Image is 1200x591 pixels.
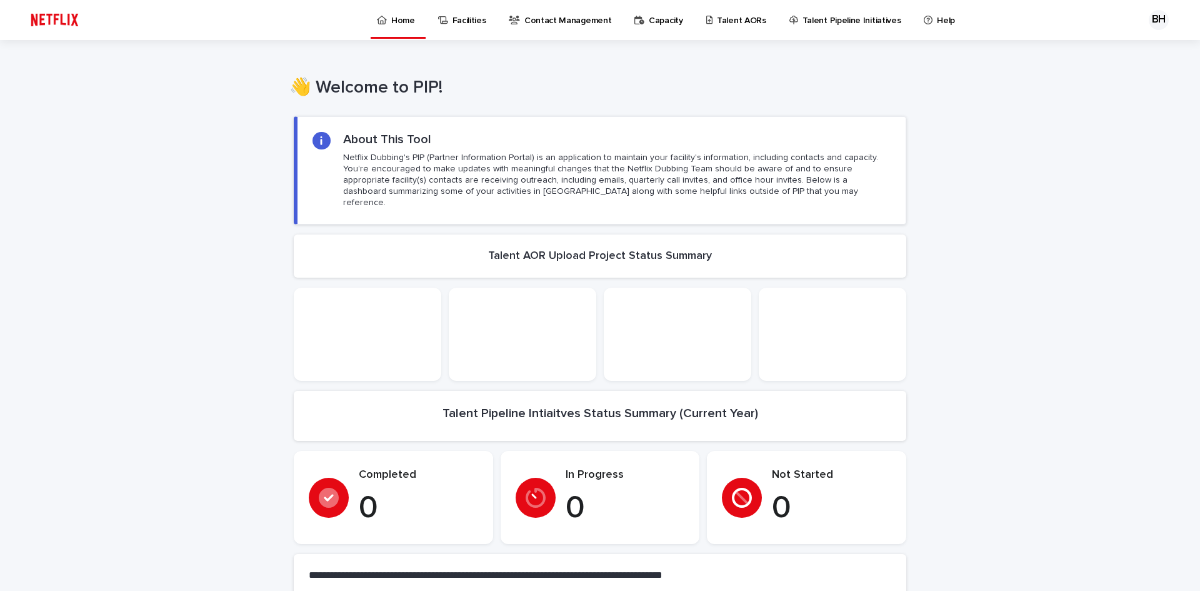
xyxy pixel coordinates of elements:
p: Netflix Dubbing's PIP (Partner Information Portal) is an application to maintain your facility's ... [343,152,891,209]
img: ifQbXi3ZQGMSEF7WDB7W [25,8,84,33]
p: In Progress [566,468,685,482]
h2: About This Tool [343,132,431,147]
h2: Talent Pipeline Intiaitves Status Summary (Current Year) [442,406,758,421]
h2: Talent AOR Upload Project Status Summary [488,250,712,263]
p: Completed [359,468,478,482]
p: Not Started [772,468,891,482]
p: 0 [359,490,478,527]
p: 0 [566,490,685,527]
div: BH [1149,10,1169,30]
h1: 👋 Welcome to PIP! [289,78,902,99]
p: 0 [772,490,891,527]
